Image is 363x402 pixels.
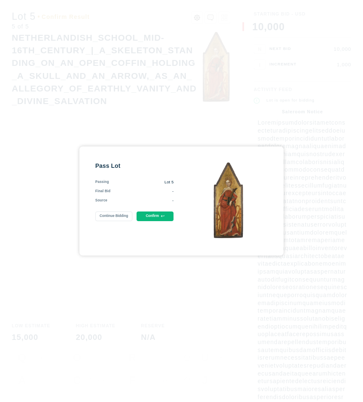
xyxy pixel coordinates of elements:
div: - [108,198,174,204]
div: - [110,189,174,194]
div: Pass Lot [95,162,174,170]
button: Continue Bidding [95,211,133,221]
div: Final Bid [95,189,110,194]
div: Passing [95,180,109,185]
div: Lot 5 [109,180,174,185]
button: Confirm [137,211,174,221]
div: Source [95,198,108,204]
